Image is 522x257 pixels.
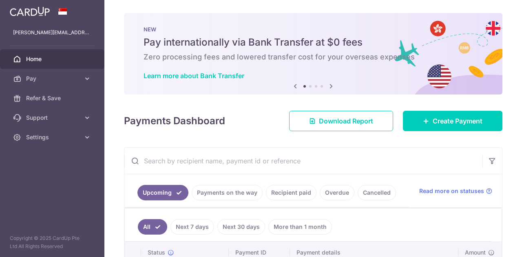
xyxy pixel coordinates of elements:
[144,72,244,80] a: Learn more about Bank Transfer
[124,114,225,128] h4: Payments Dashboard
[26,114,80,122] span: Support
[358,185,396,200] a: Cancelled
[148,248,165,257] span: Status
[419,187,484,195] span: Read more on statuses
[319,116,373,126] span: Download Report
[419,187,492,195] a: Read more on statuses
[124,148,482,174] input: Search by recipient name, payment id or reference
[13,29,91,37] p: [PERSON_NAME][EMAIL_ADDRESS][DOMAIN_NAME]
[26,55,80,63] span: Home
[170,219,214,235] a: Next 7 days
[470,233,514,253] iframe: Opens a widget where you can find more information
[124,13,502,94] img: Bank transfer banner
[320,185,354,200] a: Overdue
[144,36,483,49] h5: Pay internationally via Bank Transfer at $0 fees
[217,219,265,235] a: Next 30 days
[144,52,483,62] h6: Zero processing fees and lowered transfer cost for your overseas expenses
[268,219,332,235] a: More than 1 month
[403,111,502,131] a: Create Payment
[137,185,188,200] a: Upcoming
[289,111,393,131] a: Download Report
[26,133,80,141] span: Settings
[192,185,263,200] a: Payments on the way
[433,116,482,126] span: Create Payment
[26,94,80,102] span: Refer & Save
[144,26,483,33] p: NEW
[10,7,50,16] img: CardUp
[465,248,486,257] span: Amount
[138,219,167,235] a: All
[26,75,80,83] span: Pay
[266,185,316,200] a: Recipient paid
